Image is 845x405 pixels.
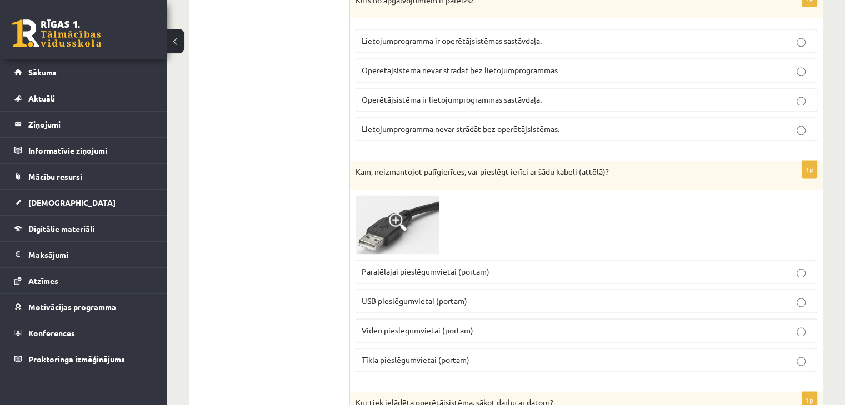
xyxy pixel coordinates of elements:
[14,216,153,241] a: Digitālie materiāli
[362,355,469,364] span: Tīkla pieslēgumvietai (portam)
[362,325,473,335] span: Video pieslēgumvietai (portam)
[28,112,153,137] legend: Ziņojumi
[14,138,153,163] a: Informatīvie ziņojumi
[14,294,153,320] a: Motivācijas programma
[28,93,55,103] span: Aktuāli
[797,126,806,135] input: Lietojumprogramma nevar strādāt bez operētājsistēmas.
[356,166,762,178] p: Kam, neizmantojot palīgierīces, var pieslēgt ierīci ar šādu kabeli (attēlā)?
[797,38,806,47] input: Lietojumprogramma ir operētājsistēmas sastāvdaļa.
[362,94,542,104] span: Operētājsistēma ir lietojumprogrammas sastāvdaļa.
[14,164,153,189] a: Mācību resursi
[797,327,806,336] input: Video pieslēgumvietai (portam)
[797,97,806,105] input: Operētājsistēma ir lietojumprogrammas sastāvdaļa.
[797,357,806,366] input: Tīkla pieslēgumvietai (portam)
[362,296,467,306] span: USB pieslēgumvietai (portam)
[28,302,116,312] span: Motivācijas programma
[14,242,153,267] a: Maksājumi
[28,276,58,286] span: Atzīmes
[14,268,153,293] a: Atzīmes
[797,269,806,277] input: Paralēlajai pieslēgumvietai (portam)
[28,138,153,163] legend: Informatīvie ziņojumi
[28,328,75,338] span: Konferences
[362,65,558,75] span: Operētājsistēma nevar strādāt bez lietojumprogrammas
[14,190,153,215] a: [DEMOGRAPHIC_DATA]
[362,36,542,45] span: Lietojumprogramma ir operētājsistēmas sastāvdaļa.
[28,67,57,77] span: Sākums
[28,224,94,234] span: Digitālie materiāli
[28,198,116,207] span: [DEMOGRAPHIC_DATA]
[12,19,101,47] a: Rīgas 1. Tālmācības vidusskola
[802,160,817,178] p: 1p
[28,354,125,364] span: Proktoringa izmēģinājums
[28,242,153,267] legend: Maksājumi
[14,346,153,372] a: Proktoringa izmēģinājums
[14,59,153,85] a: Sākums
[28,171,82,181] span: Mācību resursi
[362,124,559,134] span: Lietojumprogramma nevar strādāt bez operētājsistēmas.
[356,195,439,254] img: 1.PNG
[797,298,806,307] input: USB pieslēgumvietai (portam)
[14,320,153,346] a: Konferences
[797,67,806,76] input: Operētājsistēma nevar strādāt bez lietojumprogrammas
[14,112,153,137] a: Ziņojumi
[14,85,153,111] a: Aktuāli
[362,266,489,276] span: Paralēlajai pieslēgumvietai (portam)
